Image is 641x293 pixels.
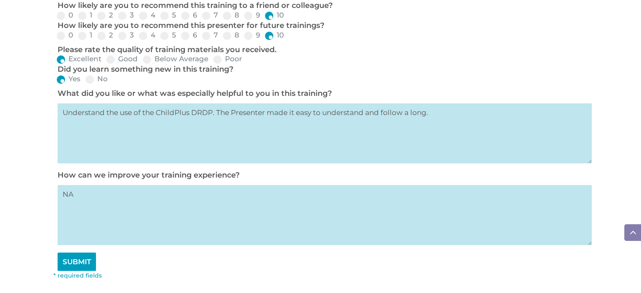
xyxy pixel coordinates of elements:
label: 9 [244,12,260,19]
label: 7 [202,32,218,39]
input: SUBMIT [58,253,96,271]
label: 10 [265,12,284,19]
label: 8 [223,32,239,39]
label: Excellent [57,55,101,63]
label: 0 [57,12,73,19]
font: * required fields [53,272,102,279]
p: Please rate the quality of training materials you received. [58,45,588,55]
p: How likely are you to recommend this presenter for future trainings? [58,21,588,31]
label: 5 [160,32,176,39]
label: Good [106,55,138,63]
label: How can we improve your training experience? [58,170,240,180]
label: What did you like or what was especially helpful to you in this training? [58,89,332,98]
label: 3 [118,32,134,39]
p: How likely are you to recommend this training to a friend or colleague? [58,1,588,11]
label: 6 [181,32,197,39]
label: Below Average [143,55,208,63]
p: Did you learn something new in this training? [58,65,588,75]
label: 2 [97,32,113,39]
label: 6 [181,12,197,19]
label: 3 [118,12,134,19]
label: 10 [265,32,284,39]
label: 1 [78,32,92,39]
label: 1 [78,12,92,19]
label: 4 [139,12,155,19]
label: 0 [57,32,73,39]
label: 4 [139,32,155,39]
label: Yes [57,75,81,83]
label: 9 [244,32,260,39]
label: 7 [202,12,218,19]
label: 2 [97,12,113,19]
label: Poor [213,55,242,63]
label: 8 [223,12,239,19]
label: 5 [160,12,176,19]
label: No [86,75,108,83]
